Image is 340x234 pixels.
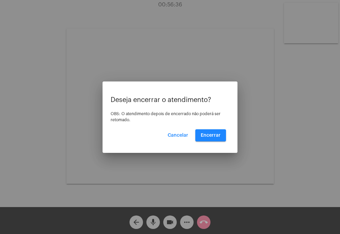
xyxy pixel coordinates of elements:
button: Encerrar [195,129,226,141]
span: OBS: O atendimento depois de encerrado não poderá ser retomado. [111,112,221,122]
p: Deseja encerrar o atendimento? [111,96,229,104]
span: Encerrar [201,133,221,138]
span: Cancelar [168,133,188,138]
button: Cancelar [162,129,194,141]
